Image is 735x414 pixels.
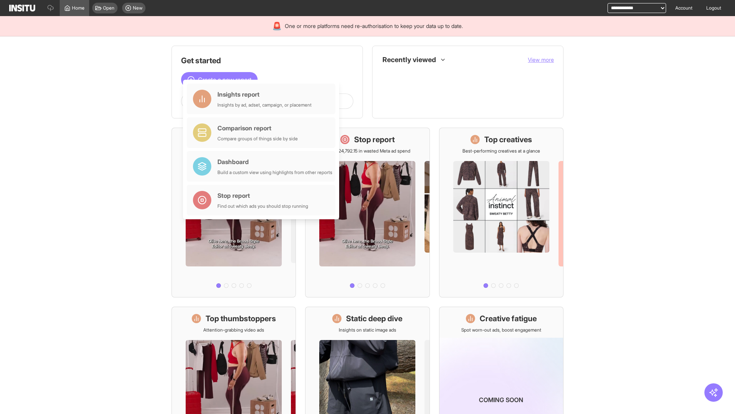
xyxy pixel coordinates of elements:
[346,313,402,324] h1: Static deep dive
[103,5,114,11] span: Open
[339,327,396,333] p: Insights on static image ads
[217,203,308,209] div: Find out which ads you should stop running
[133,5,142,11] span: New
[217,136,298,142] div: Compare groups of things side by side
[9,5,35,11] img: Logo
[325,148,410,154] p: Save £24,792.15 in wasted Meta ad spend
[217,123,298,133] div: Comparison report
[203,327,264,333] p: Attention-grabbing video ads
[217,191,308,200] div: Stop report
[528,56,554,63] span: View more
[354,134,395,145] h1: Stop report
[217,157,332,166] div: Dashboard
[462,148,540,154] p: Best-performing creatives at a glance
[528,56,554,64] button: View more
[171,128,296,297] a: What's live nowSee all active ads instantly
[72,5,85,11] span: Home
[198,75,252,84] span: Create a new report
[206,313,276,324] h1: Top thumbstoppers
[305,128,430,297] a: Stop reportSave £24,792.15 in wasted Meta ad spend
[181,55,353,66] h1: Get started
[272,21,282,31] div: 🚨
[217,102,312,108] div: Insights by ad, adset, campaign, or placement
[439,128,563,297] a: Top creativesBest-performing creatives at a glance
[217,169,332,176] div: Build a custom view using highlights from other reports
[181,72,258,87] button: Create a new report
[217,90,312,99] div: Insights report
[285,22,463,30] span: One or more platforms need re-authorisation to keep your data up to date.
[484,134,532,145] h1: Top creatives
